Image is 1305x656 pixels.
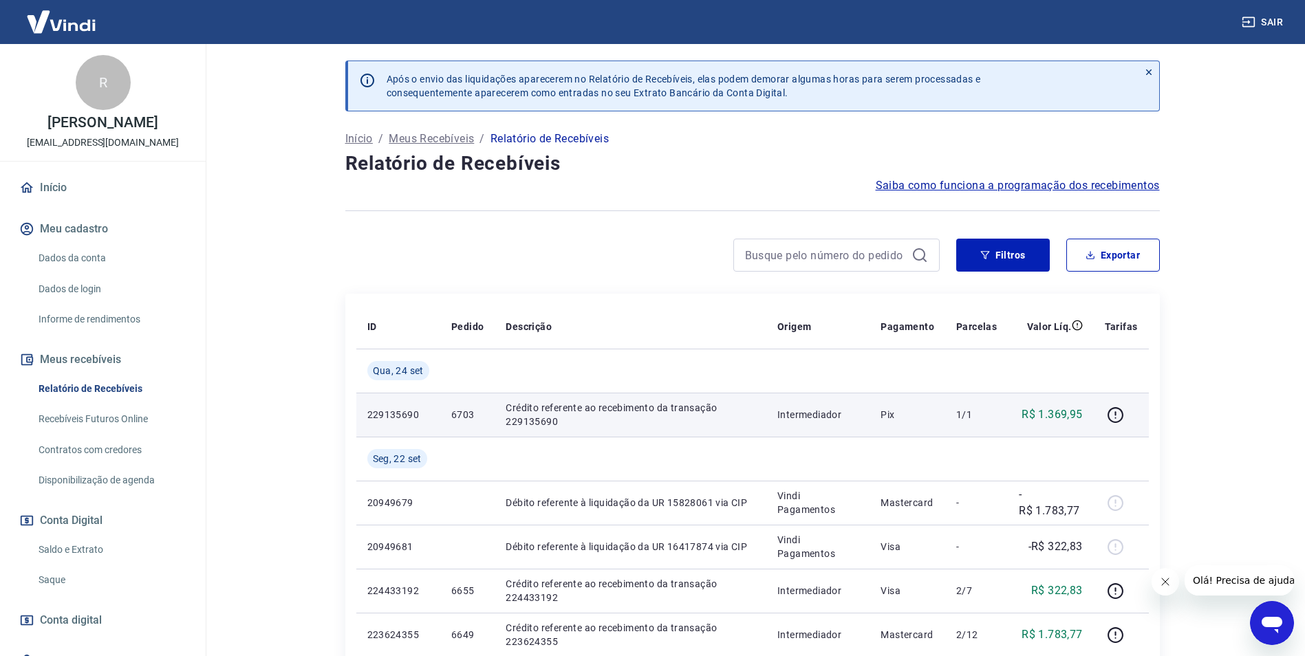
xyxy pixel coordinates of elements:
[777,584,859,598] p: Intermediador
[1152,568,1179,595] iframe: Fechar mensagem
[33,244,189,272] a: Dados da conta
[956,239,1050,272] button: Filtros
[1027,320,1072,334] p: Valor Líq.
[8,10,116,21] span: Olá! Precisa de ajuda?
[17,345,189,375] button: Meus recebíveis
[777,408,859,422] p: Intermediador
[451,408,484,422] p: 6703
[76,55,131,110] div: R
[506,401,755,428] p: Crédito referente ao recebimento da transação 229135690
[881,584,934,598] p: Visa
[956,408,997,422] p: 1/1
[881,628,934,642] p: Mastercard
[373,452,422,466] span: Seg, 22 set
[777,489,859,516] p: Vindi Pagamentos
[33,305,189,334] a: Informe de rendimentos
[956,540,997,554] p: -
[47,116,158,130] p: [PERSON_NAME]
[367,408,429,422] p: 229135690
[451,320,484,334] p: Pedido
[1105,320,1138,334] p: Tarifas
[389,131,474,147] a: Meus Recebíveis
[345,150,1160,177] h4: Relatório de Recebíveis
[956,628,997,642] p: 2/12
[956,584,997,598] p: 2/7
[1022,626,1082,643] p: R$ 1.783,77
[1028,538,1083,555] p: -R$ 322,83
[373,364,424,378] span: Qua, 24 set
[777,320,811,334] p: Origem
[33,466,189,494] a: Disponibilização de agenda
[506,320,552,334] p: Descrição
[367,496,429,510] p: 20949679
[367,540,429,554] p: 20949681
[367,320,377,334] p: ID
[1066,239,1160,272] button: Exportar
[506,621,755,648] p: Crédito referente ao recebimento da transação 223624355
[17,1,106,43] img: Vindi
[33,536,189,564] a: Saldo e Extrato
[506,540,755,554] p: Débito referente à liquidação da UR 16417874 via CIP
[33,566,189,594] a: Saque
[1250,601,1294,645] iframe: Botão para abrir a janela de mensagens
[490,131,609,147] p: Relatório de Recebíveis
[345,131,373,147] a: Início
[777,628,859,642] p: Intermediador
[1019,486,1082,519] p: -R$ 1.783,77
[1031,582,1083,599] p: R$ 322,83
[1239,10,1288,35] button: Sair
[745,245,906,265] input: Busque pelo número do pedido
[17,214,189,244] button: Meu cadastro
[479,131,484,147] p: /
[881,320,934,334] p: Pagamento
[378,131,383,147] p: /
[1022,406,1082,423] p: R$ 1.369,95
[387,72,981,100] p: Após o envio das liquidações aparecerem no Relatório de Recebíveis, elas podem demorar algumas ho...
[367,584,429,598] p: 224433192
[956,496,997,510] p: -
[33,405,189,433] a: Recebíveis Futuros Online
[17,173,189,203] a: Início
[881,540,934,554] p: Visa
[17,605,189,635] a: Conta digital
[876,177,1160,194] a: Saiba como funciona a programação dos recebimentos
[33,275,189,303] a: Dados de login
[1185,565,1294,595] iframe: Mensagem da empresa
[451,584,484,598] p: 6655
[33,436,189,464] a: Contratos com credores
[27,135,179,150] p: [EMAIL_ADDRESS][DOMAIN_NAME]
[451,628,484,642] p: 6649
[367,628,429,642] p: 223624355
[506,496,755,510] p: Débito referente à liquidação da UR 15828061 via CIP
[881,496,934,510] p: Mastercard
[17,505,189,536] button: Conta Digital
[881,408,934,422] p: Pix
[33,375,189,403] a: Relatório de Recebíveis
[40,611,102,630] span: Conta digital
[777,533,859,560] p: Vindi Pagamentos
[956,320,997,334] p: Parcelas
[506,577,755,604] p: Crédito referente ao recebimento da transação 224433192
